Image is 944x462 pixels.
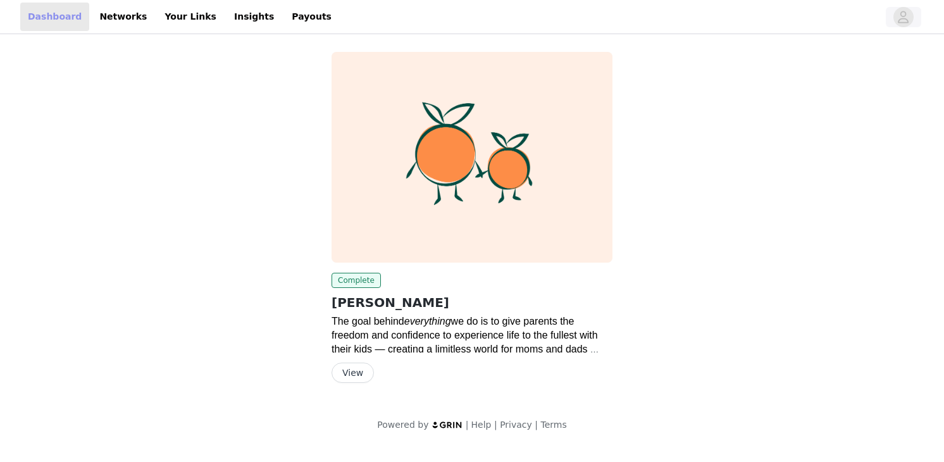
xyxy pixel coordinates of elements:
[227,3,282,31] a: Insights
[471,420,492,430] a: Help
[404,316,451,327] span: everything
[897,7,909,27] div: avatar
[332,52,612,263] img: Zoe
[284,3,339,31] a: Payouts
[332,316,600,368] span: we do is to give parents the freedom and confidence to experience life to the fullest with their ...
[466,420,469,430] span: |
[540,420,566,430] a: Terms
[377,420,428,430] span: Powered by
[332,293,612,312] h2: [PERSON_NAME]
[20,3,89,31] a: Dashboard
[332,316,404,327] span: The goal behind
[332,363,374,383] button: View
[432,421,463,429] img: logo
[157,3,224,31] a: Your Links
[92,3,154,31] a: Networks
[535,420,538,430] span: |
[332,368,374,378] a: View
[494,420,497,430] span: |
[332,273,381,288] span: Complete
[500,420,532,430] a: Privacy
